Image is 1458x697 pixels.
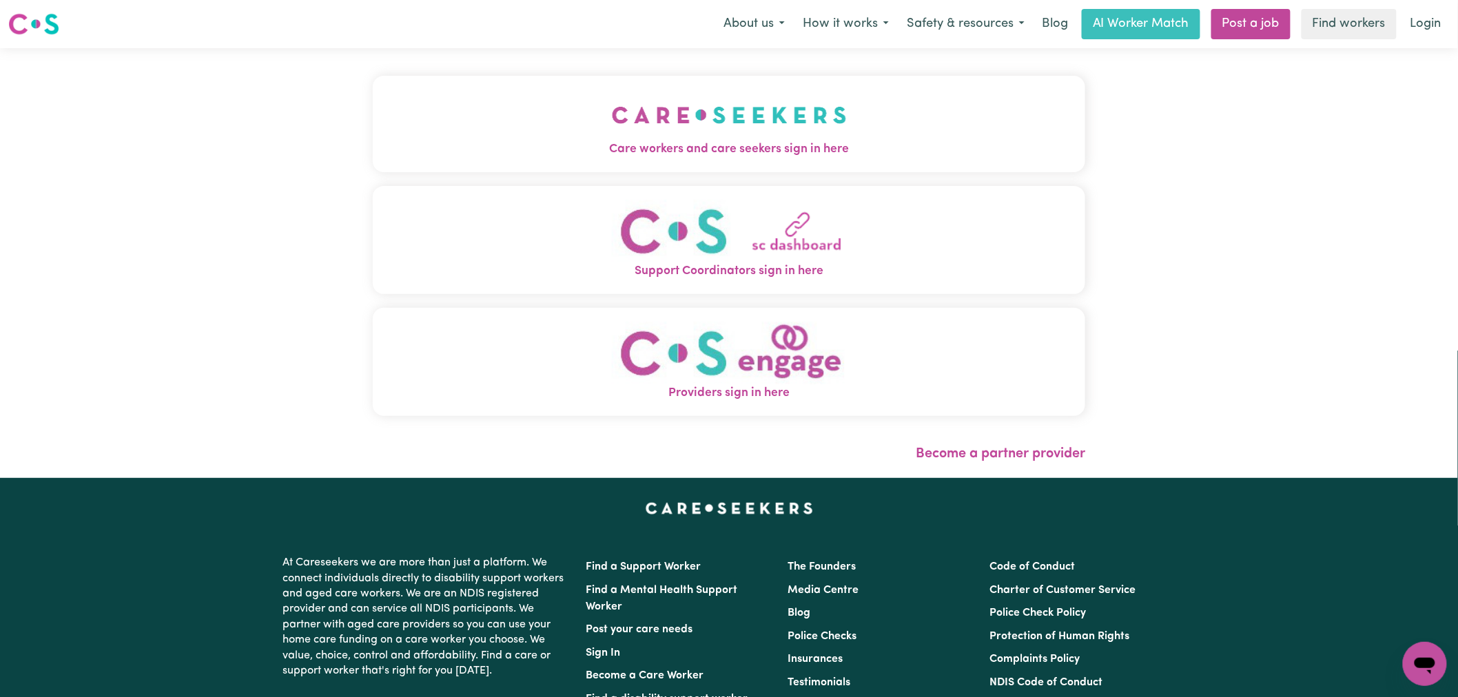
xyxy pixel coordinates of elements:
[586,561,701,572] a: Find a Support Worker
[898,10,1034,39] button: Safety & resources
[715,10,794,39] button: About us
[586,585,737,612] a: Find a Mental Health Support Worker
[1082,9,1200,39] a: AI Worker Match
[788,677,850,688] a: Testimonials
[990,561,1076,572] a: Code of Conduct
[8,8,59,40] a: Careseekers logo
[990,654,1080,665] a: Complaints Policy
[586,647,620,658] a: Sign In
[373,384,1085,402] span: Providers sign in here
[788,631,856,642] a: Police Checks
[1302,9,1397,39] a: Find workers
[373,262,1085,280] span: Support Coordinators sign in here
[916,447,1085,461] a: Become a partner provider
[646,503,813,514] a: Careseekers home page
[794,10,898,39] button: How it works
[788,654,843,665] a: Insurances
[1211,9,1291,39] a: Post a job
[373,308,1085,416] button: Providers sign in here
[788,607,810,618] a: Blog
[990,631,1130,642] a: Protection of Human Rights
[1402,9,1450,39] a: Login
[788,561,856,572] a: The Founders
[283,550,569,684] p: At Careseekers we are more than just a platform. We connect individuals directly to disability su...
[788,585,859,596] a: Media Centre
[8,12,59,37] img: Careseekers logo
[1403,642,1447,686] iframe: Button to launch messaging window
[1034,9,1076,39] a: Blog
[586,670,704,681] a: Become a Care Worker
[990,677,1103,688] a: NDIS Code of Conduct
[373,76,1085,172] button: Care workers and care seekers sign in here
[373,186,1085,294] button: Support Coordinators sign in here
[990,607,1087,618] a: Police Check Policy
[586,624,692,635] a: Post your care needs
[373,141,1085,158] span: Care workers and care seekers sign in here
[990,585,1136,596] a: Charter of Customer Service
